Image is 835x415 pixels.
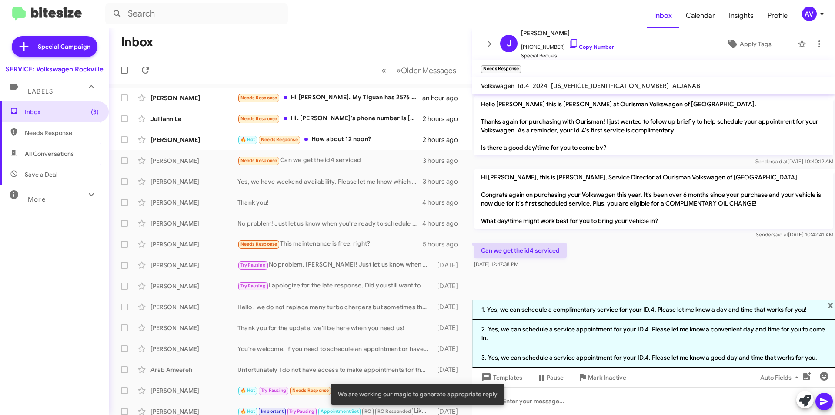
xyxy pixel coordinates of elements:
[38,42,90,51] span: Special Campaign
[6,65,104,74] div: SERVICE: Volkswagen Rockville
[150,261,237,270] div: [PERSON_NAME]
[240,116,277,121] span: Needs Response
[28,88,53,95] span: Labels
[507,37,511,51] span: J
[338,390,498,398] span: We are working our magic to generate appropriate reply
[150,177,237,186] div: [PERSON_NAME]
[479,370,522,385] span: Templates
[518,82,529,90] span: Id.4
[761,3,795,28] a: Profile
[571,370,633,385] button: Mark Inactive
[722,3,761,28] a: Insights
[237,385,433,395] div: Ok, thanks for the advisement. Do you still have the noon appt available for the service visit?
[240,283,266,289] span: Try Pausing
[289,408,314,414] span: Try Pausing
[588,370,626,385] span: Mark Inactive
[772,158,788,165] span: said at
[121,35,153,49] h1: Inbox
[422,198,465,207] div: 4 hours ago
[647,3,679,28] a: Inbox
[396,65,401,76] span: »
[679,3,722,28] a: Calendar
[521,51,614,60] span: Special Request
[740,36,772,52] span: Apply Tags
[529,370,571,385] button: Pause
[240,408,255,414] span: 🔥 Hot
[150,344,237,353] div: [PERSON_NAME]
[237,198,422,207] div: Thank you!
[237,114,423,124] div: Hi. [PERSON_NAME]'s phone number is [PHONE_NUMBER] I am just her brother in law
[672,82,702,90] span: ALJANABI
[755,158,833,165] span: Sender [DATE] 10:40:12 AM
[237,303,433,311] div: Hello , we do not replace many turbo chargers but sometimes these parts do fail and can be costly...
[150,240,237,249] div: [PERSON_NAME]
[756,231,833,238] span: Sender [DATE] 10:42:41 AM
[237,281,433,291] div: I apologize for the late response, Did you still want to schedule an appointment?
[150,198,237,207] div: [PERSON_NAME]
[91,108,99,116] span: (3)
[704,36,793,52] button: Apply Tags
[423,177,465,186] div: 3 hours ago
[474,169,833,229] p: Hi [PERSON_NAME], this is [PERSON_NAME], Service Director at Ourisman Volkswagen of [GEOGRAPHIC_D...
[261,408,284,414] span: Important
[795,7,825,21] button: AV
[237,155,423,165] div: Can we get the id4 serviced
[150,156,237,165] div: [PERSON_NAME]
[377,61,461,79] nav: Page navigation example
[433,282,465,290] div: [DATE]
[150,282,237,290] div: [PERSON_NAME]
[423,135,465,144] div: 2 hours ago
[433,324,465,332] div: [DATE]
[433,344,465,353] div: [DATE]
[802,7,817,21] div: AV
[753,370,809,385] button: Auto Fields
[150,365,237,374] div: Arab Ameereh
[773,231,788,238] span: said at
[472,370,529,385] button: Templates
[433,303,465,311] div: [DATE]
[150,115,237,123] div: Julliann Le
[150,135,237,144] div: [PERSON_NAME]
[25,149,74,158] span: All Conversations
[423,156,465,165] div: 3 hours ago
[533,82,548,90] span: 2024
[828,300,833,310] span: x
[474,96,833,155] p: Hello [PERSON_NAME] this is [PERSON_NAME] at Ourisman Volkswagen of [GEOGRAPHIC_DATA]. Thanks aga...
[472,300,835,320] li: 1. Yes, we can schedule a complimentary service for your ID.4. Please let me know a day and time ...
[481,82,514,90] span: Volkswagen
[240,95,277,101] span: Needs Response
[237,260,433,270] div: No problem, [PERSON_NAME]! Just let us know when you're ready to schedule your appointment. We're...
[422,94,465,102] div: an hour ago
[472,348,835,368] li: 3. Yes, we can schedule a service appointment for your ID.4. Please let me know a good day and ti...
[25,170,57,179] span: Save a Deal
[481,65,521,73] small: Needs Response
[12,36,97,57] a: Special Campaign
[240,137,255,142] span: 🔥 Hot
[422,219,465,228] div: 4 hours ago
[237,219,422,228] div: No problem! Just let us know when you're ready to schedule your appointment. We're here to help w...
[237,239,423,249] div: This maintenance is free, right?
[150,303,237,311] div: [PERSON_NAME]
[150,94,237,102] div: [PERSON_NAME]
[240,241,277,247] span: Needs Response
[150,324,237,332] div: [PERSON_NAME]
[547,370,564,385] span: Pause
[105,3,288,24] input: Search
[261,388,286,393] span: Try Pausing
[240,388,255,393] span: 🔥 Hot
[150,219,237,228] div: [PERSON_NAME]
[381,65,386,76] span: «
[568,44,614,50] a: Copy Number
[292,388,329,393] span: Needs Response
[433,261,465,270] div: [DATE]
[521,28,614,38] span: [PERSON_NAME]
[240,262,266,268] span: Try Pausing
[401,66,456,75] span: Older Messages
[150,386,237,395] div: [PERSON_NAME]
[391,61,461,79] button: Next
[237,93,422,103] div: Hi [PERSON_NAME]. My Tiguan has 2576 miles and I have the Carefree Maintenance 10k plan. Is it du...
